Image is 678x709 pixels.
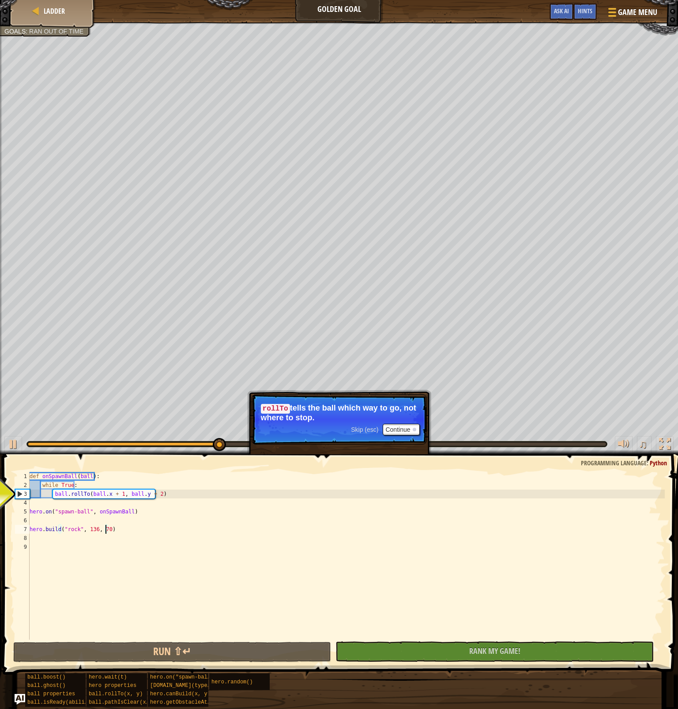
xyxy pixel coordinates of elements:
span: Goals [4,28,26,35]
span: Ran out of time [29,28,83,35]
div: 9 [15,543,30,551]
span: Programming language [581,459,647,467]
button: Continue [383,424,419,435]
button: Game Menu [601,4,663,24]
button: Adjust volume [615,436,633,454]
span: Skip (esc) [351,426,378,433]
span: ball.ghost() [27,683,65,689]
span: ball.isReady(ability) [27,699,94,705]
div: 1 [15,472,30,481]
span: hero.wait(t) [89,674,127,680]
span: [DOMAIN_NAME](type, x, y) [150,683,230,689]
button: Toggle fullscreen [656,436,674,454]
span: Game Menu [618,7,657,18]
span: Rank My Game! [469,645,520,656]
span: Ask AI [554,7,569,15]
button: ♫ [637,436,652,454]
p: tells the ball which way to go, not where to stop. [261,404,418,422]
span: ball.pathIsClear(x, y) [89,699,158,705]
span: Ladder [44,6,65,16]
span: Python [650,459,667,467]
span: hero properties [89,683,136,689]
button: Rank My Game! [335,641,653,662]
span: : [26,28,29,35]
code: rollTo [261,404,290,414]
div: 5 [15,507,30,516]
span: ball properties [27,691,75,697]
div: 6 [15,516,30,525]
button: Run ⇧↵ [13,642,331,662]
button: Ask AI [15,694,25,705]
button: Ask AI [550,4,573,20]
div: 4 [15,498,30,507]
span: hero.canBuild(x, y) [150,691,211,697]
div: 3 [15,490,30,498]
span: hero.on("spawn-ball", f) [150,674,226,680]
span: ♫ [639,437,648,451]
div: 8 [15,534,30,543]
span: ball.rollTo(x, y) [89,691,143,697]
span: ball.boost() [27,674,65,680]
a: Ladder [41,6,65,16]
div: 7 [15,525,30,534]
span: hero.random() [211,679,253,685]
span: Hints [578,7,592,15]
span: hero.getObstacleAt(x, y) [150,699,226,705]
div: 2 [15,481,30,490]
span: : [647,459,650,467]
button: Ctrl + P: Play [4,436,22,454]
